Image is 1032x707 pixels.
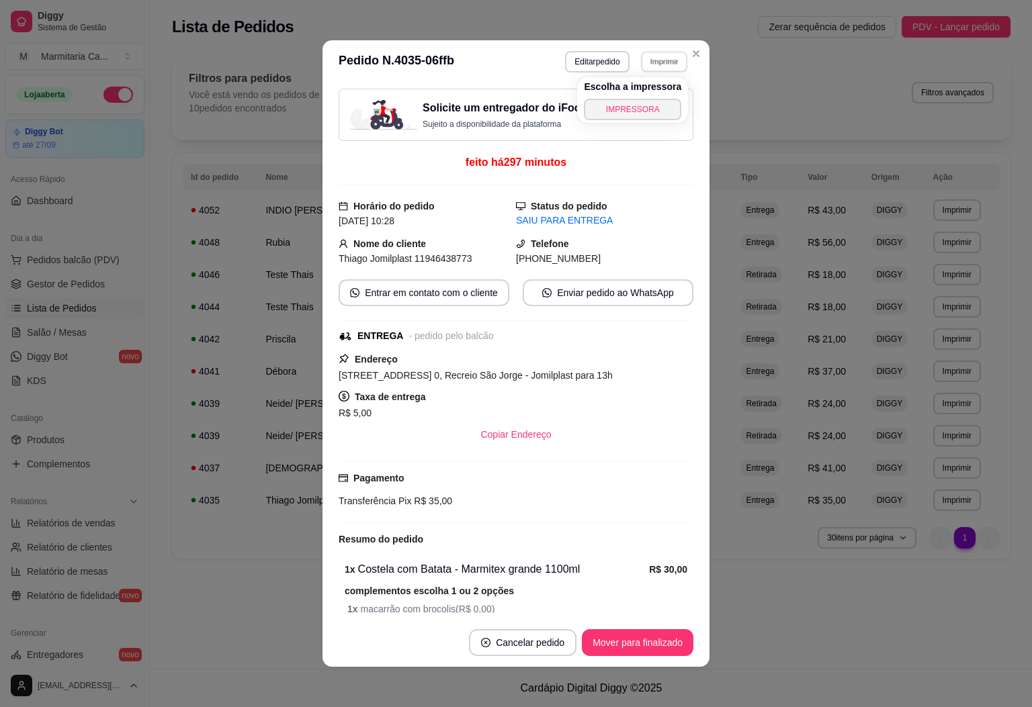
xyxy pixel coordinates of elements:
button: close-circleCancelar pedido [469,629,576,656]
h3: Pedido N. 4035-06ffb [339,51,454,73]
strong: Horário do pedido [353,201,435,211]
span: close-circle [481,638,490,647]
span: Thiago Jomilplast 11946438773 [339,253,472,264]
span: phone [516,239,525,248]
div: Costela com Batata - Marmitex grande 1100ml [345,561,649,577]
strong: 1 x [345,564,355,575]
button: IMPRESSORA [584,99,681,120]
span: whats-app [350,288,359,297]
span: pushpin [339,353,349,364]
button: Editarpedido [565,51,629,73]
button: Close [685,43,707,64]
strong: Taxa de entrega [355,391,426,402]
span: desktop [516,201,525,211]
strong: Telefone [531,238,569,249]
span: credit-card [339,473,348,483]
strong: complementos escolha 1 ou 2 opções [345,585,514,596]
div: SAIU PARA ENTREGA [516,214,693,228]
strong: Endereço [355,354,398,365]
strong: 1 x [347,604,360,614]
span: whats-app [542,288,552,297]
button: Copiar Endereço [470,421,562,448]
span: dollar [339,391,349,402]
strong: Resumo do pedido [339,534,423,545]
span: user [339,239,348,248]
span: Transferência Pix [339,496,411,506]
div: - pedido pelo balcão [408,329,493,343]
button: Mover para finalizado [582,629,693,656]
span: [STREET_ADDRESS] 0, Recreio São Jorge - Jomilplast para 13h [339,370,613,381]
span: [PHONE_NUMBER] [516,253,601,264]
strong: Status do pedido [531,201,607,211]
h3: Solicite um entregador do iFood [423,100,587,116]
span: R$ 35,00 [411,496,452,506]
strong: R$ 30,00 [649,564,687,575]
strong: Pagamento [353,473,404,483]
span: R$ 5,00 [339,408,372,418]
span: [DATE] 10:28 [339,216,394,226]
button: whats-appEntrar em contato com o cliente [339,279,509,306]
strong: Nome do cliente [353,238,426,249]
p: Sujeito a disponibilidade da plataforma [423,119,587,130]
button: whats-appEnviar pedido ao WhatsApp [523,279,693,306]
span: macarrão com brocolis ( R$ 0,00 ) [347,602,687,616]
img: delivery-image [350,100,417,130]
h4: Escolha a impressora [584,80,681,93]
span: calendar [339,201,348,211]
span: feito há 297 minutos [466,156,566,168]
div: ENTREGA [357,329,403,343]
button: Imprimir [641,51,687,72]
